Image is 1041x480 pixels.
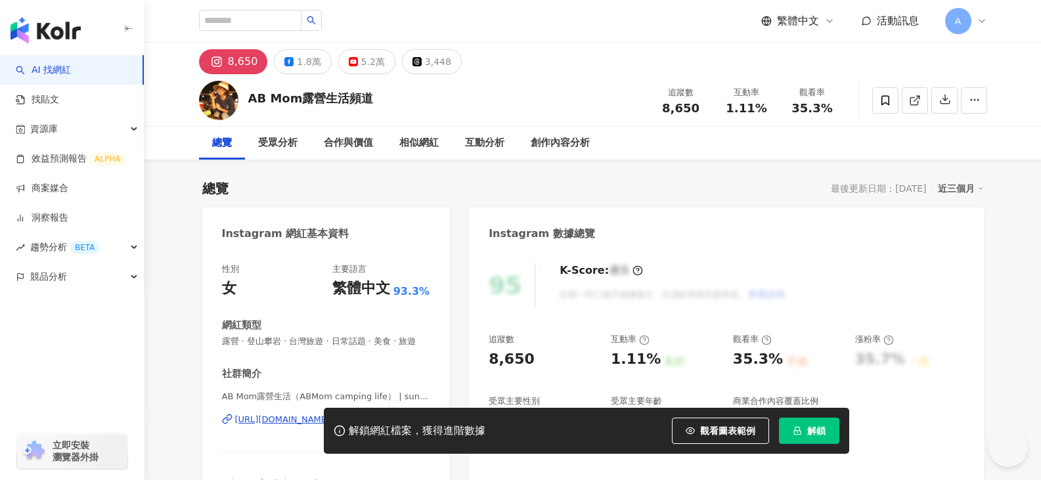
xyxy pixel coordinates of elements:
[700,425,755,436] span: 觀看圖表範例
[16,93,59,106] a: 找貼文
[807,425,826,436] span: 解鎖
[16,243,25,252] span: rise
[662,101,699,115] span: 8,650
[611,395,662,407] div: 受眾主要年齡
[425,53,451,71] div: 3,448
[938,180,984,197] div: 近三個月
[402,49,462,74] button: 3,448
[222,336,430,347] span: 露營 · 登山攀岩 · 台灣旅遊 · 日常話題 · 美食 · 旅遊
[248,90,374,106] div: AB Mom露營生活頻道
[560,263,643,278] div: K-Score :
[297,53,321,71] div: 1.8萬
[955,14,962,28] span: A
[16,64,71,77] a: searchAI 找網紅
[258,135,298,151] div: 受眾分析
[855,334,894,345] div: 漲粉率
[733,334,772,345] div: 觀看率
[726,102,766,115] span: 1.11%
[222,367,261,381] div: 社群簡介
[11,17,81,43] img: logo
[787,86,837,99] div: 觀看率
[70,241,100,254] div: BETA
[16,211,68,225] a: 洞察報告
[21,441,47,462] img: chrome extension
[30,114,58,144] span: 資源庫
[791,102,832,115] span: 35.3%
[222,263,239,275] div: 性別
[722,86,772,99] div: 互動率
[222,391,430,403] span: AB Mom露營生活（ABMom camping life） | sunny060269
[53,439,99,463] span: 立即安裝 瀏覽器外掛
[779,418,839,444] button: 解鎖
[324,135,373,151] div: 合作與價值
[672,418,769,444] button: 觀看圖表範例
[16,152,125,165] a: 效益預測報告ALPHA
[212,135,232,151] div: 總覽
[349,424,485,438] div: 解鎖網紅檔案，獲得進階數據
[199,49,268,74] button: 8,650
[338,49,395,74] button: 5.2萬
[274,49,331,74] button: 1.8萬
[656,86,706,99] div: 追蹤數
[489,334,514,345] div: 追蹤數
[332,263,366,275] div: 主要語言
[777,14,819,28] span: 繁體中文
[332,278,390,299] div: 繁體中文
[228,53,258,71] div: 8,650
[202,179,229,198] div: 總覽
[222,278,236,299] div: 女
[16,182,68,195] a: 商案媒合
[30,232,100,262] span: 趨勢分析
[733,349,783,370] div: 35.3%
[489,349,535,370] div: 8,650
[30,262,67,292] span: 競品分析
[489,395,540,407] div: 受眾主要性別
[393,284,430,299] span: 93.3%
[489,227,595,241] div: Instagram 數據總覽
[531,135,590,151] div: 創作內容分析
[611,349,661,370] div: 1.11%
[222,318,261,332] div: 網紅類型
[793,426,802,435] span: lock
[399,135,439,151] div: 相似網紅
[222,227,349,241] div: Instagram 網紅基本資料
[199,81,238,120] img: KOL Avatar
[733,395,818,407] div: 商業合作內容覆蓋比例
[831,183,926,194] div: 最後更新日期：[DATE]
[611,334,650,345] div: 互動率
[307,16,316,25] span: search
[361,53,385,71] div: 5.2萬
[465,135,504,151] div: 互動分析
[877,14,919,27] span: 活動訊息
[17,433,127,469] a: chrome extension立即安裝 瀏覽器外掛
